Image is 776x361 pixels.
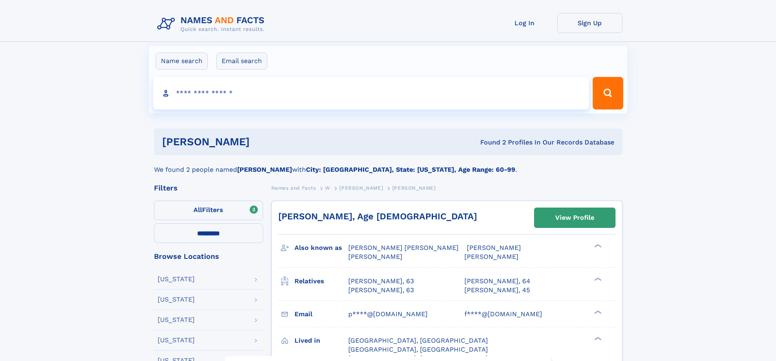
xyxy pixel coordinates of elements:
[348,286,414,295] a: [PERSON_NAME], 63
[464,277,530,286] a: [PERSON_NAME], 64
[295,274,348,288] h3: Relatives
[365,138,614,147] div: Found 2 Profiles In Our Records Database
[392,185,436,191] span: [PERSON_NAME]
[555,208,594,227] div: View Profile
[193,206,202,214] span: All
[278,211,477,221] a: [PERSON_NAME], Age [DEMOGRAPHIC_DATA]
[348,346,488,353] span: [GEOGRAPHIC_DATA], [GEOGRAPHIC_DATA]
[156,53,208,70] label: Name search
[154,253,263,260] div: Browse Locations
[237,166,292,173] b: [PERSON_NAME]
[464,286,530,295] a: [PERSON_NAME], 45
[348,244,459,252] span: [PERSON_NAME] [PERSON_NAME]
[271,183,316,193] a: Names and Facts
[557,13,622,33] a: Sign Up
[216,53,267,70] label: Email search
[492,13,557,33] a: Log In
[154,184,263,192] div: Filters
[295,307,348,321] h3: Email
[534,208,615,228] a: View Profile
[158,296,195,303] div: [US_STATE]
[592,309,602,315] div: ❯
[325,185,330,191] span: W
[158,317,195,323] div: [US_STATE]
[339,183,383,193] a: [PERSON_NAME]
[295,334,348,348] h3: Lived in
[153,77,589,109] input: search input
[162,137,365,147] h1: [PERSON_NAME]
[339,185,383,191] span: [PERSON_NAME]
[306,166,515,173] b: City: [GEOGRAPHIC_DATA], State: [US_STATE], Age Range: 60-99
[348,253,402,260] span: [PERSON_NAME]
[464,253,519,260] span: [PERSON_NAME]
[325,183,330,193] a: W
[158,276,195,282] div: [US_STATE]
[295,241,348,255] h3: Also known as
[154,155,622,175] div: We found 2 people named with .
[592,336,602,341] div: ❯
[348,277,414,286] a: [PERSON_NAME], 63
[467,244,521,252] span: [PERSON_NAME]
[592,243,602,249] div: ❯
[348,337,488,344] span: [GEOGRAPHIC_DATA], [GEOGRAPHIC_DATA]
[154,201,263,220] label: Filters
[593,77,623,109] button: Search Button
[592,276,602,282] div: ❯
[158,337,195,343] div: [US_STATE]
[154,13,271,35] img: Logo Names and Facts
